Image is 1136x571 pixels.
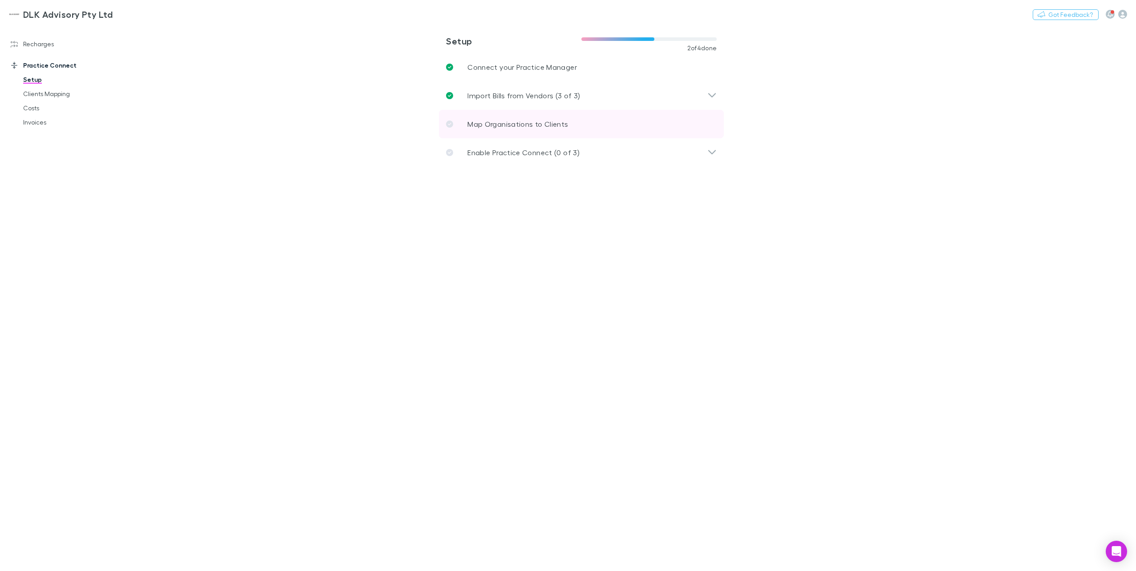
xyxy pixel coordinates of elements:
span: 2 of 4 done [687,44,717,52]
div: Open Intercom Messenger [1106,541,1127,562]
p: Connect your Practice Manager [467,62,577,72]
a: Clients Mapping [14,87,124,101]
a: Recharges [2,37,124,51]
a: Costs [14,101,124,115]
a: Connect your Practice Manager [439,53,724,81]
p: Map Organisations to Clients [467,119,568,129]
div: Enable Practice Connect (0 of 3) [439,138,724,167]
a: Invoices [14,115,124,129]
img: DLK Advisory Pty Ltd's Logo [9,9,20,20]
h3: Setup [446,36,581,46]
p: Import Bills from Vendors (3 of 3) [467,90,580,101]
a: DLK Advisory Pty Ltd [4,4,118,25]
a: Setup [14,72,124,87]
button: Got Feedback? [1033,9,1099,20]
a: Practice Connect [2,58,124,72]
h3: DLK Advisory Pty Ltd [23,9,113,20]
div: Import Bills from Vendors (3 of 3) [439,81,724,110]
a: Map Organisations to Clients [439,110,724,138]
p: Enable Practice Connect (0 of 3) [467,147,580,158]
